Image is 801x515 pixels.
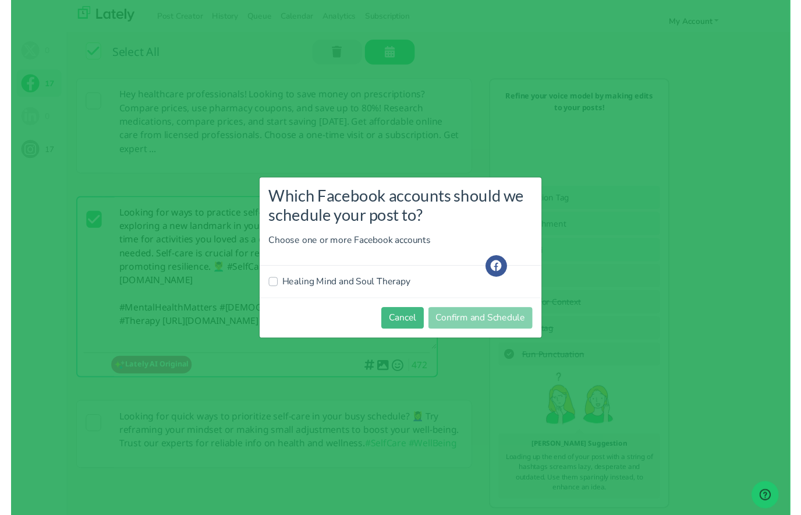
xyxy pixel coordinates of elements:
button: Cancel [381,316,424,338]
h3: Which Facebook accounts should we schedule your post to? [265,192,536,231]
p: Choose one or more Facebook accounts [265,240,536,254]
button: Confirm and Schedule [429,316,536,338]
label: Healing Mind and Soul Therapy [279,283,410,297]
